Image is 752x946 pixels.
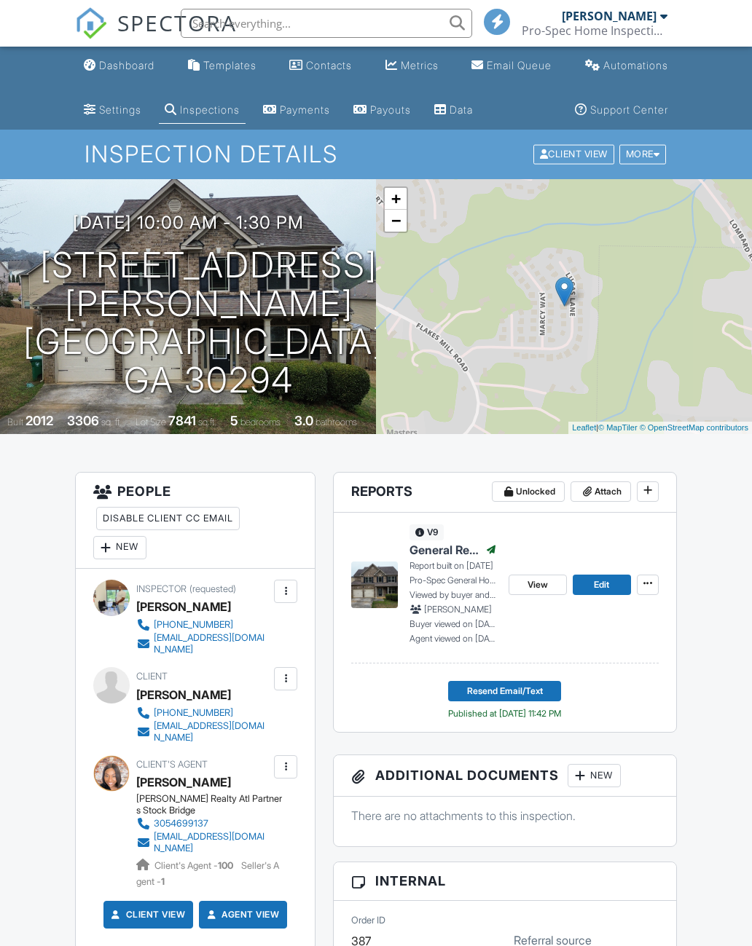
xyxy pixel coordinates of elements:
[572,423,596,432] a: Leaflet
[532,148,618,159] a: Client View
[73,213,304,232] h3: [DATE] 10:00 am - 1:30 pm
[306,59,352,71] div: Contacts
[99,103,141,116] div: Settings
[487,59,552,71] div: Email Queue
[154,707,233,719] div: [PHONE_NUMBER]
[590,103,668,116] div: Support Center
[568,764,621,787] div: New
[136,793,282,816] div: [PERSON_NAME] Realty Atl Partners Stock Bridge
[75,7,107,39] img: The Best Home Inspection Software - Spectora
[334,862,676,900] h3: Internal
[579,52,674,79] a: Automations (Basic)
[154,720,270,744] div: [EMAIL_ADDRESS][DOMAIN_NAME]
[385,210,407,232] a: Zoom out
[159,97,246,124] a: Inspections
[101,417,122,427] span: sq. ft.
[603,59,668,71] div: Automations
[154,619,233,631] div: [PHONE_NUMBER]
[78,52,160,79] a: Dashboard
[76,473,315,569] h3: People
[218,860,233,871] strong: 100
[154,632,270,655] div: [EMAIL_ADDRESS][DOMAIN_NAME]
[99,59,154,71] div: Dashboard
[562,9,657,23] div: [PERSON_NAME]
[257,97,336,124] a: Payments
[181,9,472,38] input: Search everything...
[294,413,313,428] div: 3.0
[370,103,411,116] div: Payouts
[136,632,270,655] a: [EMAIL_ADDRESS][DOMAIN_NAME]
[109,907,186,922] a: Client View
[96,507,240,530] div: Disable Client CC Email
[85,141,667,167] h1: Inspection Details
[230,413,238,428] div: 5
[7,417,23,427] span: Built
[568,422,752,434] div: |
[154,860,235,871] span: Client's Agent -
[136,771,231,793] a: [PERSON_NAME]
[182,52,262,79] a: Templates
[640,423,748,432] a: © OpenStreetMap contributors
[136,417,166,427] span: Lot Size
[351,808,659,824] p: There are no attachments to this inspection.
[154,831,270,854] div: [EMAIL_ADDRESS][DOMAIN_NAME]
[26,413,53,428] div: 2012
[351,914,385,927] label: Order ID
[189,583,236,594] span: (requested)
[466,52,557,79] a: Email Queue
[78,97,147,124] a: Settings
[136,720,270,744] a: [EMAIL_ADDRESS][DOMAIN_NAME]
[334,755,676,797] h3: Additional Documents
[569,97,674,124] a: Support Center
[316,417,357,427] span: bathrooms
[522,23,667,38] div: Pro-Spec Home Inspection Services
[136,596,231,618] div: [PERSON_NAME]
[136,583,187,594] span: Inspector
[198,417,216,427] span: sq.ft.
[75,20,237,50] a: SPECTORA
[619,145,667,165] div: More
[203,59,256,71] div: Templates
[533,145,614,165] div: Client View
[136,671,168,682] span: Client
[380,52,444,79] a: Metrics
[67,413,99,428] div: 3306
[136,816,270,831] a: 3054699137
[117,7,237,38] span: SPECTORA
[401,59,439,71] div: Metrics
[93,536,146,559] div: New
[136,706,270,720] a: [PHONE_NUMBER]
[385,188,407,210] a: Zoom in
[240,417,281,427] span: bedrooms
[204,907,279,922] a: Agent View
[154,818,208,829] div: 3054699137
[136,831,270,854] a: [EMAIL_ADDRESS][DOMAIN_NAME]
[23,246,394,400] h1: [STREET_ADDRESS][PERSON_NAME] [GEOGRAPHIC_DATA], GA 30294
[136,618,270,632] a: [PHONE_NUMBER]
[136,684,231,706] div: [PERSON_NAME]
[283,52,358,79] a: Contacts
[428,97,479,124] a: Data
[348,97,417,124] a: Payouts
[180,103,240,116] div: Inspections
[168,413,196,428] div: 7841
[598,423,638,432] a: © MapTiler
[450,103,473,116] div: Data
[161,876,165,887] strong: 1
[280,103,330,116] div: Payments
[136,759,208,770] span: Client's Agent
